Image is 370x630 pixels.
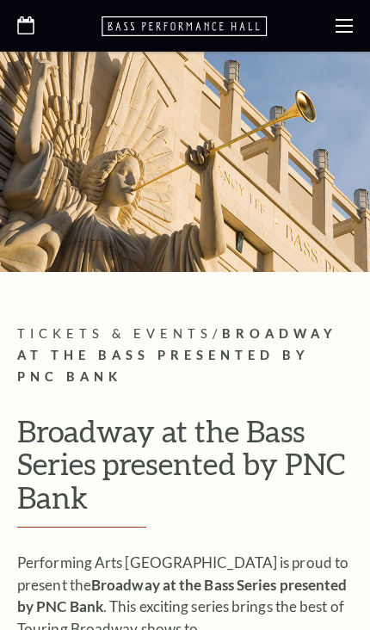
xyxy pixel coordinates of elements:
p: / [17,324,353,388]
h1: Broadway at the Bass Series presented by PNC Bank [17,414,353,528]
span: Broadway At The Bass presented by PNC Bank [17,326,337,384]
span: Tickets & Events [17,326,213,341]
strong: Broadway at the Bass Series presented by PNC Bank [17,576,347,616]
